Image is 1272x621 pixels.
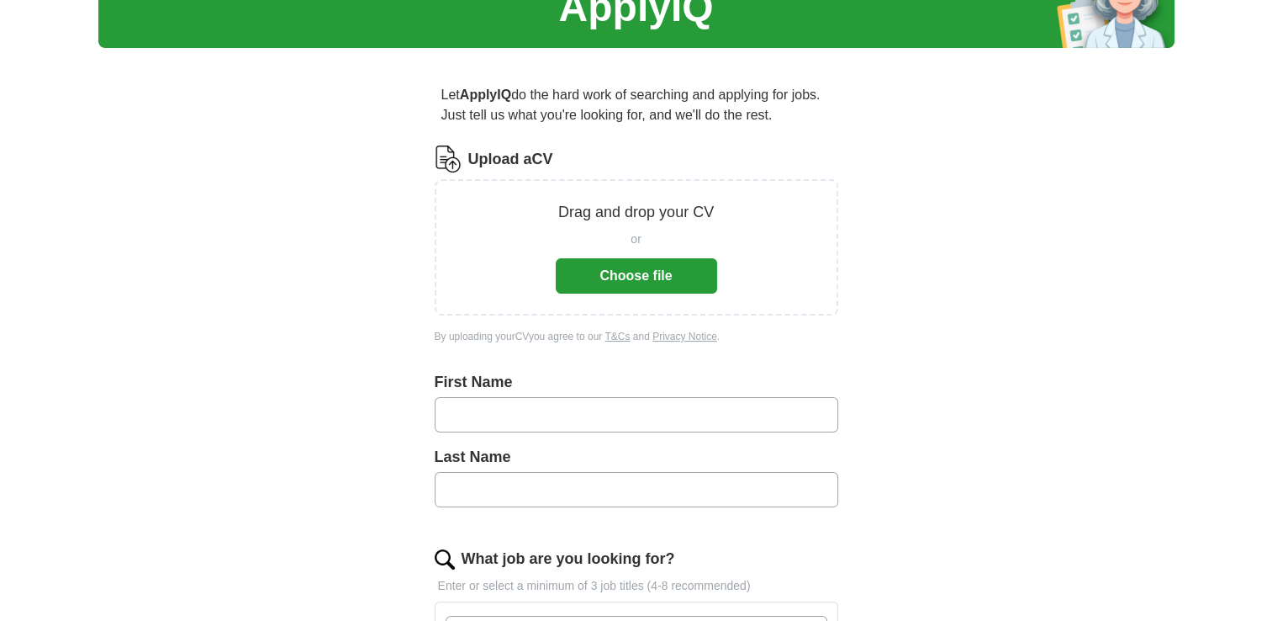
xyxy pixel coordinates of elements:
strong: ApplyIQ [460,88,511,102]
label: First Name [435,371,838,394]
p: Let do the hard work of searching and applying for jobs. Just tell us what you're looking for, an... [435,78,838,132]
div: By uploading your CV you agree to our and . [435,329,838,344]
a: T&Cs [604,331,630,342]
img: CV Icon [435,146,462,172]
a: Privacy Notice [652,331,717,342]
img: search.png [435,549,455,570]
p: Drag and drop your CV [558,201,714,224]
button: Choose file [556,258,717,294]
label: Last Name [435,446,838,469]
label: What job are you looking for? [462,548,675,571]
p: Enter or select a minimum of 3 job titles (4-8 recommended) [435,577,838,595]
span: or [631,231,641,248]
label: Upload a CV [468,148,553,171]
